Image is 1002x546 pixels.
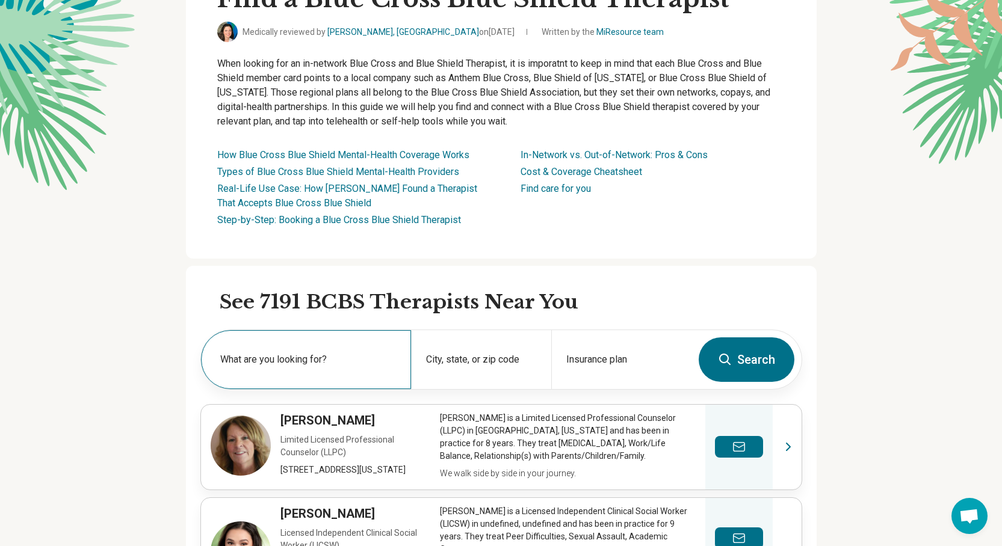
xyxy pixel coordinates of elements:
[542,26,664,38] span: Written by the
[217,149,469,161] a: How Blue Cross Blue Shield Mental-Health Coverage Works
[951,498,988,534] div: Open chat
[217,57,785,129] p: When looking for an in-network Blue Cross and Blue Shield Therapist, it is imporatnt to keep in m...
[217,214,461,225] a: Step-by-Step: Booking a Blue Cross Blue Shield Therapist
[715,436,763,458] button: Send a message
[243,26,515,38] span: Medically reviewed by
[521,166,642,177] a: Cost & Coverage Cheatsheet
[521,183,591,194] a: Find care for you
[217,166,459,177] a: Types of Blue Cross Blue Shield Mental-Health Providers
[699,337,794,382] button: Search
[220,290,802,315] h2: See 7191 BCBS Therapists Near You
[596,27,664,37] a: MiResource team
[220,352,397,367] label: What are you looking for?
[521,149,708,161] a: In-Network vs. Out-of-Network: Pros & Cons
[327,27,479,37] a: [PERSON_NAME], [GEOGRAPHIC_DATA]
[479,27,515,37] span: on [DATE]
[217,183,477,209] a: Real-Life Use Case: How [PERSON_NAME] Found a Therapist That Accepts Blue Cross Blue Shield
